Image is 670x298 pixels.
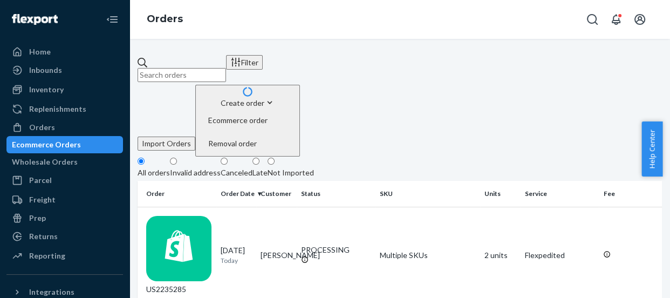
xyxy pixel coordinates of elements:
input: All orders [138,158,145,165]
div: US2235285 [146,216,212,295]
div: Invalid address [170,167,221,178]
div: Parcel [29,175,52,186]
div: Inbounds [29,65,62,76]
div: All orders [138,167,170,178]
p: Flexpedited [525,250,595,261]
div: Home [29,46,51,57]
th: Units [480,181,521,207]
div: Wholesale Orders [12,157,78,167]
span: Ecommerce order [208,117,268,124]
div: Returns [29,231,58,242]
img: Flexport logo [12,14,58,25]
a: Orders [147,13,183,25]
input: Invalid address [170,158,177,165]
a: Ecommerce Orders [6,136,123,153]
div: Inventory [29,84,64,95]
button: Filter [226,55,263,70]
button: Open account menu [629,9,651,30]
input: Canceled [221,158,228,165]
ol: breadcrumbs [138,4,192,35]
th: Order [138,181,216,207]
div: Integrations [29,287,74,297]
a: Replenishments [6,100,123,118]
div: Replenishments [29,104,86,114]
button: Help Center [641,121,662,177]
div: Filter [230,57,258,68]
th: SKU [375,181,480,207]
p: Today [221,256,252,265]
th: Service [521,181,599,207]
button: Create orderEcommerce orderRemoval order [195,85,300,157]
a: Parcel [6,172,123,189]
div: Not Imported [268,167,314,178]
button: Ecommerce order [200,109,296,132]
a: Wholesale Orders [6,153,123,171]
div: Freight [29,194,56,205]
input: Late [252,158,259,165]
div: Ecommerce Orders [12,139,81,150]
div: PROCESSING [301,245,371,255]
span: Removal order [208,140,268,147]
div: Canceled [221,167,252,178]
a: Inventory [6,81,123,98]
a: Freight [6,191,123,208]
a: Orders [6,119,123,136]
a: Prep [6,209,123,227]
a: Home [6,43,123,60]
th: Status [297,181,375,207]
button: Removal order [200,132,296,155]
th: Order Date [216,181,257,207]
button: Open notifications [605,9,627,30]
button: Open Search Box [582,9,603,30]
div: Prep [29,213,46,223]
input: Not Imported [268,158,275,165]
div: Late [252,167,268,178]
a: Inbounds [6,62,123,79]
button: Close Navigation [101,9,123,30]
div: [DATE] [221,245,252,265]
div: Customer [261,189,292,198]
a: Reporting [6,247,123,265]
div: Create order [200,97,296,109]
div: Orders [29,122,55,133]
button: Import Orders [138,137,195,151]
input: Search orders [138,68,226,82]
div: Reporting [29,250,65,261]
a: Returns [6,228,123,245]
th: Fee [599,181,662,207]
